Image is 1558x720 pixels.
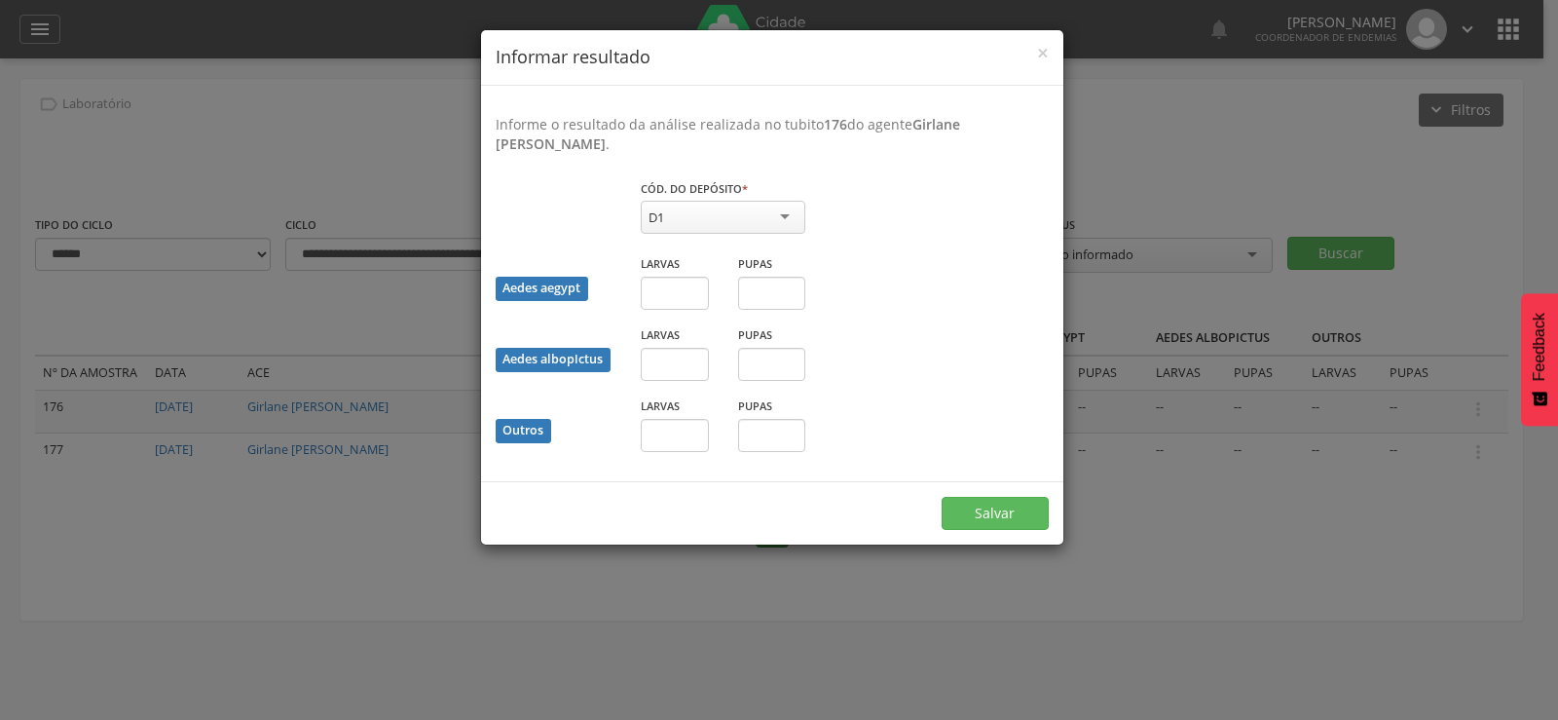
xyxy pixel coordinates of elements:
button: Feedback - Mostrar pesquisa [1521,293,1558,426]
span: Feedback [1531,313,1548,381]
button: Salvar [942,497,1049,530]
label: Pupas [738,256,772,272]
div: D1 [649,208,664,226]
span: × [1037,39,1049,66]
h4: Informar resultado [496,45,1049,70]
b: 176 [824,115,847,133]
label: Pupas [738,327,772,343]
p: Informe o resultado da análise realizada no tubito do agente . [496,115,1049,154]
label: Larvas [641,327,680,343]
b: Girlane [PERSON_NAME] [496,115,960,153]
label: Larvas [641,256,680,272]
button: Close [1037,43,1049,63]
label: Larvas [641,398,680,414]
div: Aedes albopictus [496,348,611,372]
label: Cód. do depósito [641,181,748,197]
div: Aedes aegypt [496,277,588,301]
div: Outros [496,419,551,443]
label: Pupas [738,398,772,414]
